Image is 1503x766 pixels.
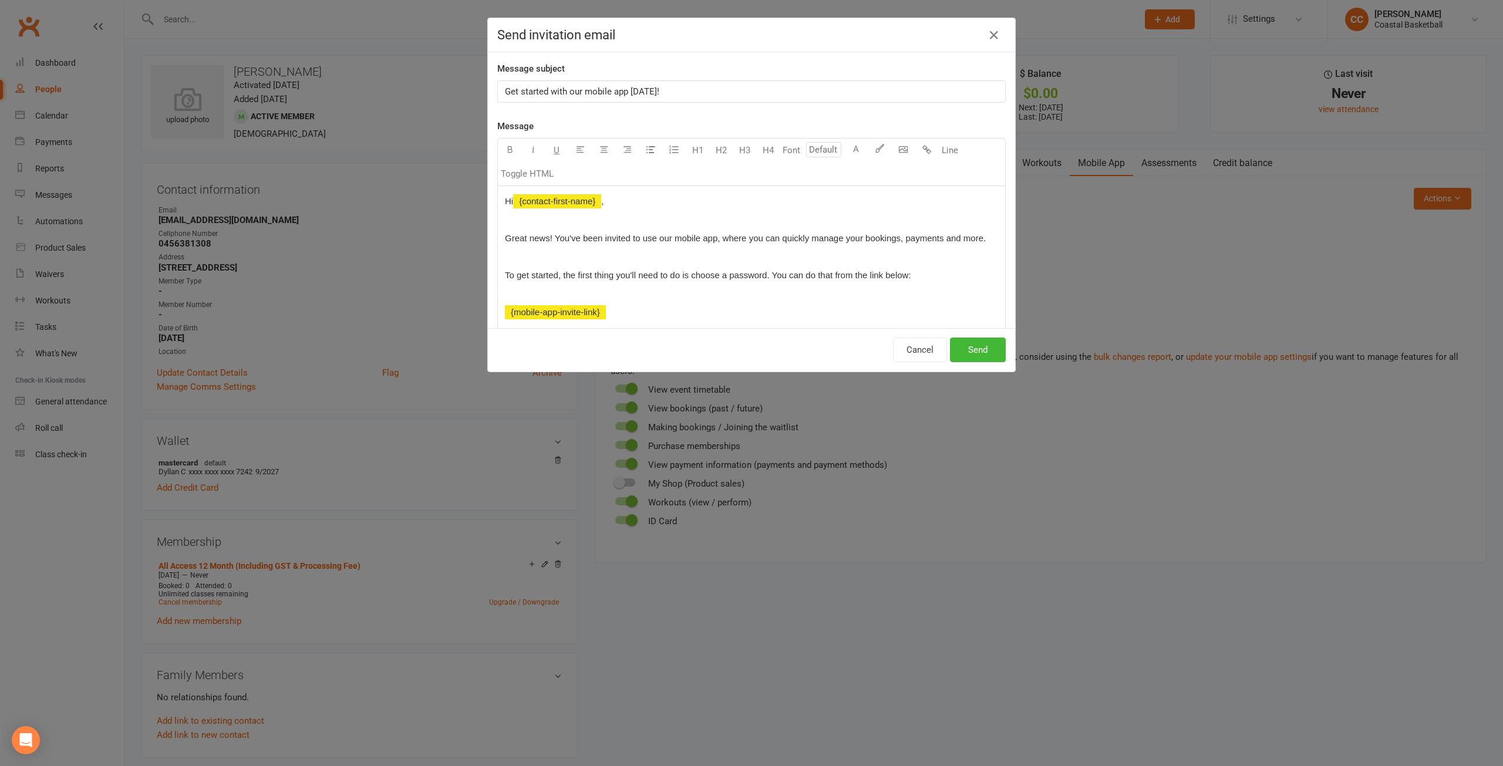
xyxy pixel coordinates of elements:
[497,28,1006,42] h4: Send invitation email
[505,233,986,243] span: Great news! You've been invited to use our mobile app, where you can quickly manage your bookings...
[505,196,513,206] span: Hi
[554,145,560,156] span: U
[686,139,709,162] button: H1
[545,139,568,162] button: U
[498,162,557,185] button: Toggle HTML
[709,139,733,162] button: H2
[505,270,911,280] span: To get started, the first thing you'll need to do is choose a password. You can do that from the ...
[497,119,534,133] label: Message
[985,26,1003,45] button: Close
[12,726,40,754] div: Open Intercom Messenger
[601,196,604,206] span: ,
[733,139,756,162] button: H3
[938,139,962,162] button: Line
[893,338,947,362] button: Cancel
[756,139,780,162] button: H4
[844,139,868,162] button: A
[497,62,565,76] label: Message subject
[505,86,659,97] span: Get started with our mobile app [DATE]!
[780,139,803,162] button: Font
[950,338,1006,362] button: Send
[806,142,841,157] input: Default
